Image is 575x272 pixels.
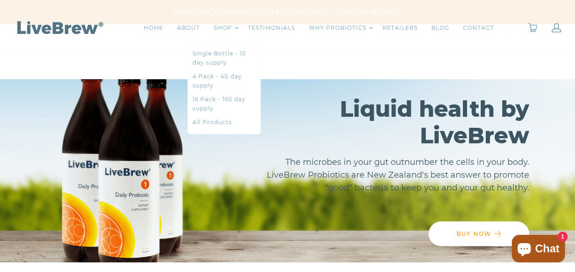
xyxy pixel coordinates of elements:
[429,222,529,246] a: BUY NOW
[244,96,529,149] h2: Liquid health by LiveBrew
[457,230,492,237] span: BUY NOW
[193,118,256,127] a: All Products
[244,156,529,194] p: The microbes in your gut outnumber the cells in your body. LiveBrew Probiotics are New Zealand's ...
[193,72,256,90] a: 4 Pack - 40 day supply
[144,23,163,33] a: HOME
[193,49,256,67] a: Single Bottle - 10 day supply
[309,23,366,33] a: WHY PROBIOTICS
[509,235,568,265] inbox-online-store-chat: Shopify online store chat
[431,23,449,33] a: BLOG
[193,95,256,113] a: 16 Pack - 160 day supply
[214,23,232,33] a: SHOP
[248,23,295,33] a: TESTIMONIALS
[463,23,494,33] a: CONTACT
[14,19,105,35] img: LiveBrew
[177,23,200,33] a: ABOUT
[382,23,418,33] a: RETAILERS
